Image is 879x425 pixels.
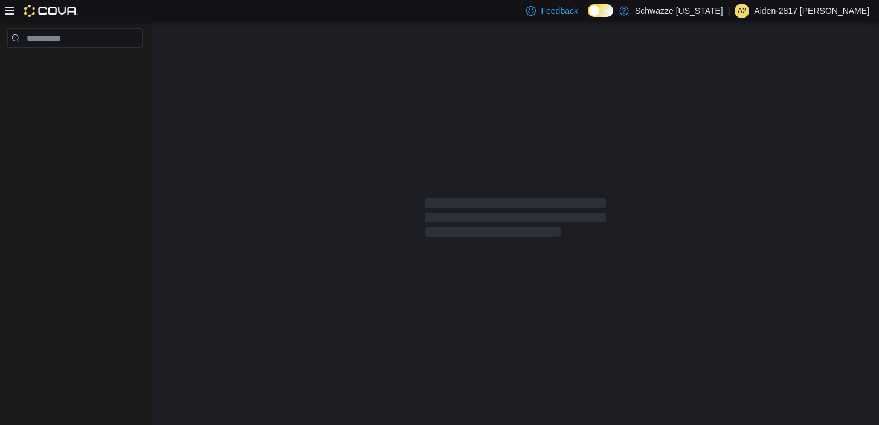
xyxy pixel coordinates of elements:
[7,50,143,79] nav: Complex example
[738,4,747,18] span: A2
[541,5,578,17] span: Feedback
[728,4,730,18] p: |
[635,4,723,18] p: Schwazze [US_STATE]
[588,4,613,17] input: Dark Mode
[754,4,869,18] p: Aiden-2817 [PERSON_NAME]
[735,4,749,18] div: Aiden-2817 Cano
[425,201,606,239] span: Loading
[24,5,78,17] img: Cova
